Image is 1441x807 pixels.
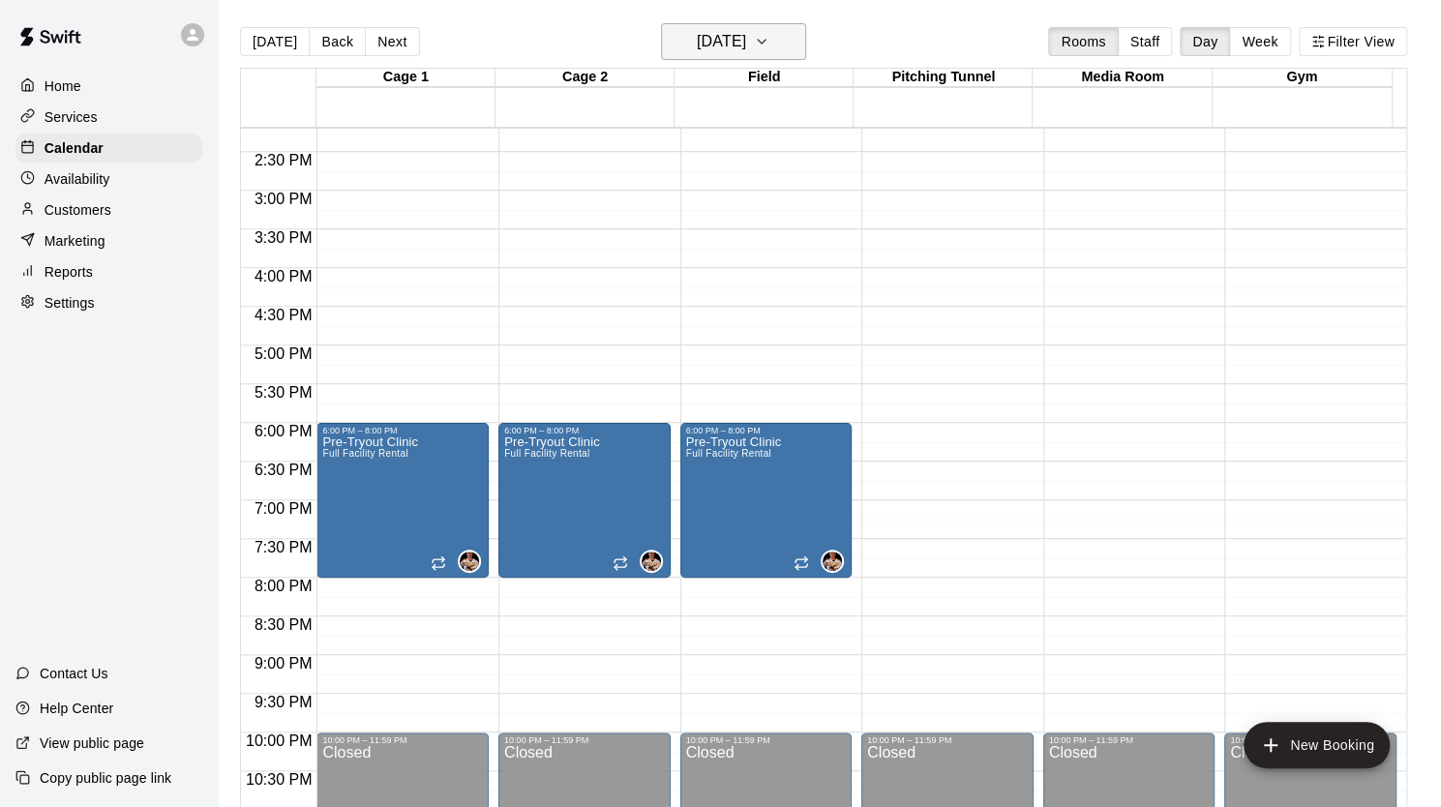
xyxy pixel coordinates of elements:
div: 6:00 PM – 8:00 PM [504,426,665,435]
button: [DATE] [240,27,310,56]
div: 6:00 PM – 8:00 PM [322,426,483,435]
span: Full Facility Rental [322,448,407,459]
a: Calendar [15,134,202,163]
a: Customers [15,195,202,224]
a: Marketing [15,226,202,255]
span: Garrett Takamatsu [828,550,844,573]
p: Reports [45,262,93,282]
div: Garrett Takamatsu [640,550,663,573]
span: 7:30 PM [250,539,317,555]
div: 10:00 PM – 11:59 PM [1230,735,1391,745]
span: 8:30 PM [250,616,317,633]
div: Garrett Takamatsu [821,550,844,573]
span: Garrett Takamatsu [647,550,663,573]
span: 4:00 PM [250,268,317,284]
button: Day [1180,27,1230,56]
span: 2:30 PM [250,152,317,168]
p: Settings [45,293,95,313]
span: Recurring event [613,555,628,571]
div: 6:00 PM – 8:00 PM [686,426,847,435]
span: 10:30 PM [241,771,316,788]
span: 7:00 PM [250,500,317,517]
div: Pitching Tunnel [854,69,1033,87]
span: 10:00 PM [241,732,316,749]
p: Help Center [40,699,113,718]
div: 6:00 PM – 8:00 PM: Pre-Tryout Clinic [498,423,671,578]
span: 9:30 PM [250,694,317,710]
span: Full Facility Rental [686,448,771,459]
span: Garrett Takamatsu [465,550,481,573]
div: Garrett Takamatsu [458,550,481,573]
span: Full Facility Rental [504,448,589,459]
button: Staff [1118,27,1173,56]
button: Week [1229,27,1290,56]
div: Cage 1 [316,69,495,87]
span: Recurring event [431,555,446,571]
p: Calendar [45,138,104,158]
img: Garrett Takamatsu [460,552,479,571]
div: Gym [1213,69,1392,87]
span: 6:00 PM [250,423,317,439]
a: Settings [15,288,202,317]
button: Next [365,27,419,56]
span: 5:30 PM [250,384,317,401]
button: add [1244,722,1390,768]
span: 3:30 PM [250,229,317,246]
div: 6:00 PM – 8:00 PM: Pre-Tryout Clinic [680,423,853,578]
button: Rooms [1048,27,1118,56]
a: Home [15,72,202,101]
div: 6:00 PM – 8:00 PM: Pre-Tryout Clinic [316,423,489,578]
div: 10:00 PM – 11:59 PM [504,735,665,745]
h6: [DATE] [697,28,746,55]
div: 10:00 PM – 11:59 PM [1049,735,1210,745]
div: Media Room [1033,69,1212,87]
a: Availability [15,164,202,194]
a: Reports [15,257,202,286]
button: Filter View [1299,27,1407,56]
span: 5:00 PM [250,345,317,362]
div: Cage 2 [495,69,675,87]
p: Contact Us [40,664,108,683]
p: Copy public page link [40,768,171,788]
div: Field [675,69,854,87]
p: Services [45,107,98,127]
span: 3:00 PM [250,191,317,207]
img: Garrett Takamatsu [642,552,661,571]
p: Marketing [45,231,105,251]
span: 4:30 PM [250,307,317,323]
p: Home [45,76,81,96]
img: Garrett Takamatsu [823,552,842,571]
span: 6:30 PM [250,462,317,478]
p: Availability [45,169,110,189]
span: 9:00 PM [250,655,317,672]
button: [DATE] [661,23,806,60]
p: View public page [40,733,144,753]
span: Recurring event [794,555,809,571]
a: Services [15,103,202,132]
div: 10:00 PM – 11:59 PM [322,735,483,745]
button: Back [309,27,366,56]
span: 8:00 PM [250,578,317,594]
div: 10:00 PM – 11:59 PM [686,735,847,745]
p: Customers [45,200,111,220]
div: 10:00 PM – 11:59 PM [867,735,1028,745]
